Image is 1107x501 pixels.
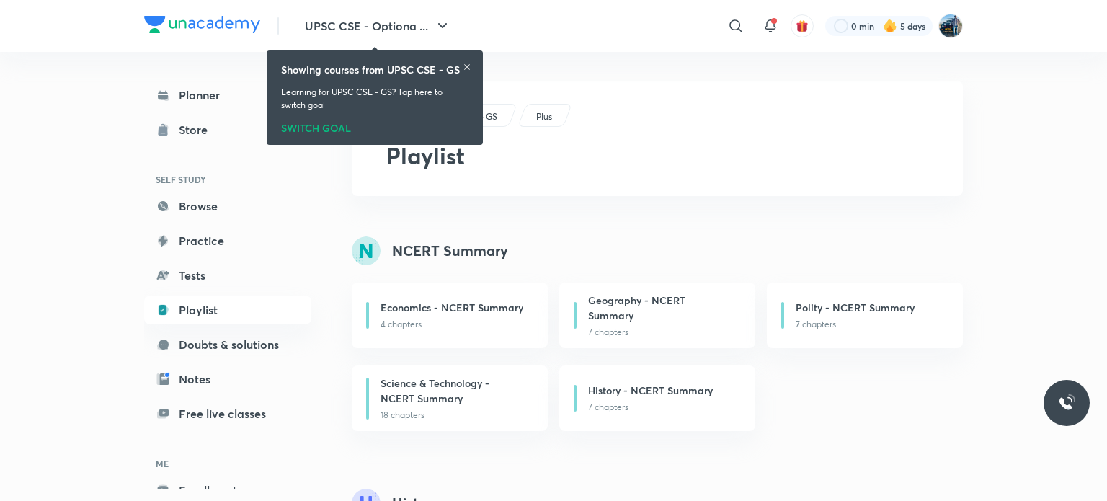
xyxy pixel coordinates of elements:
[559,365,755,431] a: History - NCERT Summary7 chapters
[281,118,468,133] div: SWITCH GOAL
[144,365,311,394] a: Notes
[437,110,497,123] p: UPSC CSE - GS
[144,115,311,144] a: Store
[144,226,311,255] a: Practice
[435,110,500,123] a: UPSC CSE - GS
[296,12,460,40] button: UPSC CSE - Optiona ...
[588,326,738,339] p: 7 chapters
[536,110,552,123] p: Plus
[144,81,311,110] a: Planner
[144,296,311,324] a: Playlist
[352,283,548,348] a: Economics - NCERT Summary4 chapters
[1058,394,1075,412] img: ttu
[381,318,530,331] p: 4 chapters
[588,383,713,398] h6: History - NCERT Summary
[796,19,809,32] img: avatar
[144,261,311,290] a: Tests
[144,16,260,37] a: Company Logo
[144,451,311,476] h6: ME
[281,62,460,77] h6: Showing courses from UPSC CSE - GS
[144,16,260,33] img: Company Logo
[796,318,946,331] p: 7 chapters
[791,14,814,37] button: avatar
[767,283,963,348] a: Polity - NCERT Summary7 chapters
[381,376,525,406] h6: Science & Technology - NCERT Summary
[386,138,928,173] h2: Playlist
[883,19,897,33] img: streak
[588,401,738,414] p: 7 chapters
[392,240,508,262] h4: NCERT Summary
[796,300,915,315] h6: Polity - NCERT Summary
[381,409,530,422] p: 18 chapters
[352,365,548,431] a: Science & Technology - NCERT Summary18 chapters
[144,399,311,428] a: Free live classes
[938,14,963,38] img: I A S babu
[534,110,555,123] a: Plus
[281,86,468,112] p: Learning for UPSC CSE - GS? Tap here to switch goal
[144,330,311,359] a: Doubts & solutions
[559,283,755,348] a: Geography - NCERT Summary7 chapters
[352,236,381,265] img: syllabus
[144,192,311,221] a: Browse
[144,167,311,192] h6: SELF STUDY
[381,300,523,315] h6: Economics - NCERT Summary
[588,293,732,323] h6: Geography - NCERT Summary
[179,121,216,138] div: Store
